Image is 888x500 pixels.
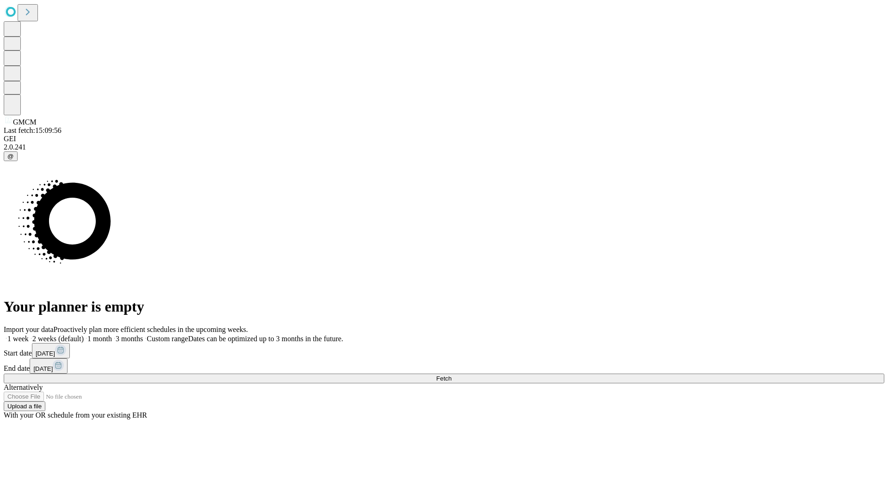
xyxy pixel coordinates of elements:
[4,298,884,315] h1: Your planner is empty
[4,325,54,333] span: Import your data
[33,365,53,372] span: [DATE]
[7,153,14,160] span: @
[188,335,343,343] span: Dates can be optimized up to 3 months in the future.
[32,343,70,358] button: [DATE]
[4,374,884,383] button: Fetch
[13,118,37,126] span: GMCM
[7,335,29,343] span: 1 week
[4,411,147,419] span: With your OR schedule from your existing EHR
[4,151,18,161] button: @
[4,126,62,134] span: Last fetch: 15:09:56
[116,335,143,343] span: 3 months
[36,350,55,357] span: [DATE]
[30,358,68,374] button: [DATE]
[4,343,884,358] div: Start date
[4,358,884,374] div: End date
[87,335,112,343] span: 1 month
[4,383,43,391] span: Alternatively
[147,335,188,343] span: Custom range
[32,335,84,343] span: 2 weeks (default)
[4,401,45,411] button: Upload a file
[436,375,451,382] span: Fetch
[4,143,884,151] div: 2.0.241
[54,325,248,333] span: Proactively plan more efficient schedules in the upcoming weeks.
[4,135,884,143] div: GEI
